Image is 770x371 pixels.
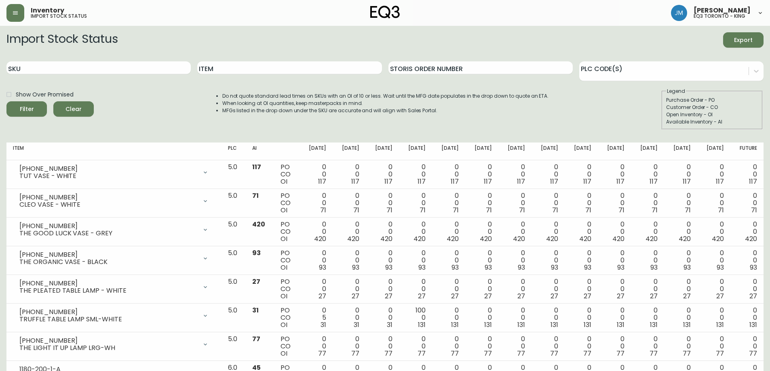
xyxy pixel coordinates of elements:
[420,205,426,215] span: 71
[704,249,724,271] div: 0 0
[222,107,549,114] li: MFGs listed in the drop down under the SKU are accurate and will align with Sales Portal.
[19,222,197,230] div: [PHONE_NUMBER]
[671,192,691,214] div: 0 0
[13,221,215,239] div: [PHONE_NUMBER]THE GOOD LUCK VASE - GREY
[31,14,87,19] h5: import stock status
[405,307,426,329] div: 100 0
[584,291,591,301] span: 27
[252,334,260,344] span: 77
[306,163,326,185] div: 0 0
[664,143,697,160] th: [DATE]
[517,291,525,301] span: 27
[551,291,558,301] span: 27
[439,221,459,243] div: 0 0
[306,335,326,357] div: 0 0
[439,335,459,357] div: 0 0
[399,143,432,160] th: [DATE]
[712,234,724,243] span: 420
[6,143,222,160] th: Item
[637,163,658,185] div: 0 0
[19,258,197,266] div: THE ORGANIC VASE - BLACK
[751,205,757,215] span: 71
[13,163,215,181] div: [PHONE_NUMBER]TUT VASE - WHITE
[671,335,691,357] div: 0 0
[637,249,658,271] div: 0 0
[604,307,624,329] div: 0 0
[418,177,426,186] span: 117
[484,349,492,358] span: 77
[281,291,287,301] span: OI
[339,249,359,271] div: 0 0
[222,92,549,100] li: Do not quote standard lead times on SKUs with an OI of 10 or less. Wait until the MFG date popula...
[650,291,658,301] span: 27
[683,349,691,358] span: 77
[353,205,359,215] span: 71
[749,291,757,301] span: 27
[716,177,724,186] span: 117
[671,5,687,21] img: b88646003a19a9f750de19192e969c24
[453,205,459,215] span: 71
[439,192,459,214] div: 0 0
[19,230,197,237] div: THE GOOD LUCK VASE - GREY
[617,291,624,301] span: 27
[222,100,549,107] li: When looking at OI quantities, keep masterpacks in mind.
[750,263,757,272] span: 93
[318,177,326,186] span: 117
[300,143,333,160] th: [DATE]
[281,307,293,329] div: PO CO
[19,337,197,344] div: [PHONE_NUMBER]
[418,263,426,272] span: 93
[372,307,392,329] div: 0 0
[532,143,565,160] th: [DATE]
[584,320,591,329] span: 131
[380,234,392,243] span: 420
[517,177,525,186] span: 117
[637,192,658,214] div: 0 0
[13,335,215,353] div: [PHONE_NUMBER]THE LIGHT IT UP LAMP LRG-WH
[252,162,261,172] span: 117
[513,234,525,243] span: 420
[281,320,287,329] span: OI
[281,234,287,243] span: OI
[306,192,326,214] div: 0 0
[20,104,34,114] div: Filter
[472,192,492,214] div: 0 0
[550,177,558,186] span: 117
[439,249,459,271] div: 0 0
[405,163,426,185] div: 0 0
[650,320,658,329] span: 131
[737,278,757,300] div: 0 0
[306,249,326,271] div: 0 0
[694,7,751,14] span: [PERSON_NAME]
[704,307,724,329] div: 0 0
[671,249,691,271] div: 0 0
[281,263,287,272] span: OI
[579,234,591,243] span: 420
[650,177,658,186] span: 117
[538,249,558,271] div: 0 0
[19,344,197,352] div: THE LIGHT IT UP LAMP LRG-WH
[652,205,658,215] span: 71
[666,118,758,126] div: Available Inventory - AI
[385,263,392,272] span: 93
[571,335,591,357] div: 0 0
[321,320,326,329] span: 31
[737,335,757,357] div: 0 0
[405,335,426,357] div: 0 0
[604,192,624,214] div: 0 0
[704,335,724,357] div: 0 0
[552,205,558,215] span: 71
[737,163,757,185] div: 0 0
[222,160,246,189] td: 5.0
[439,163,459,185] div: 0 0
[683,320,691,329] span: 131
[604,249,624,271] div: 0 0
[749,349,757,358] span: 77
[718,205,724,215] span: 71
[53,101,94,117] button: Clear
[551,263,558,272] span: 93
[281,335,293,357] div: PO CO
[351,177,359,186] span: 117
[546,234,558,243] span: 420
[671,278,691,300] div: 0 0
